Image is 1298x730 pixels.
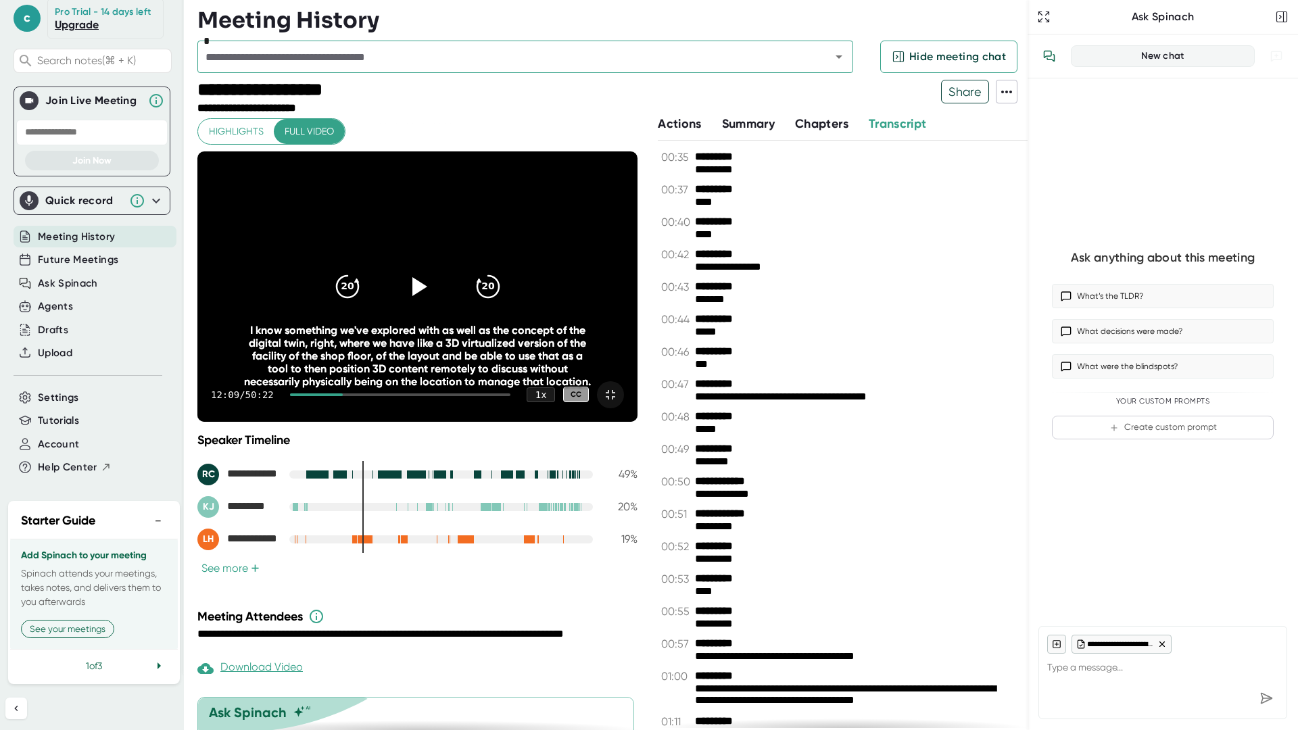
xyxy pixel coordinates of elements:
[21,512,95,530] h2: Starter Guide
[22,94,36,107] img: Join Live Meeting
[197,496,219,518] div: KJ
[197,433,638,447] div: Speaker Timeline
[869,115,927,133] button: Transcript
[658,115,701,133] button: Actions
[661,281,692,293] span: 00:43
[869,116,927,131] span: Transcript
[197,464,279,485] div: Ray Di Carlo
[661,605,692,618] span: 00:55
[38,390,79,406] button: Settings
[1071,250,1255,266] div: Ask anything about this meeting
[661,378,692,391] span: 00:47
[72,155,112,166] span: Join Now
[909,49,1006,65] span: Hide meeting chat
[86,660,102,671] span: 1 of 3
[209,704,287,721] div: Ask Spinach
[38,299,73,314] button: Agents
[38,460,97,475] span: Help Center
[1036,43,1063,70] button: View conversation history
[38,413,79,429] button: Tutorials
[661,637,692,650] span: 00:57
[197,529,279,550] div: Luke Hartwig
[661,443,692,456] span: 00:49
[941,80,989,103] button: Share
[20,87,164,114] div: Join Live MeetingJoin Live Meeting
[880,41,1017,73] button: Hide meeting chat
[251,563,260,574] span: +
[38,252,118,268] button: Future Meetings
[285,123,334,140] span: Full video
[38,437,79,452] button: Account
[1053,10,1272,24] div: Ask Spinach
[197,561,264,575] button: See more+
[1254,686,1278,710] div: Send message
[1034,7,1053,26] button: Expand to Ask Spinach page
[21,566,167,609] p: Spinach attends your meetings, takes notes, and delivers them to you afterwards
[1052,397,1274,406] div: Your Custom Prompts
[658,116,701,131] span: Actions
[38,460,112,475] button: Help Center
[45,194,122,208] div: Quick record
[661,540,692,553] span: 00:52
[795,116,848,131] span: Chapters
[14,5,41,32] span: c
[661,670,692,683] span: 01:00
[45,94,141,107] div: Join Live Meeting
[38,276,98,291] button: Ask Spinach
[198,119,274,144] button: Highlights
[197,464,219,485] div: RC
[1052,319,1274,343] button: What decisions were made?
[604,468,638,481] div: 49 %
[197,496,279,518] div: Ken Jones
[661,216,692,228] span: 00:40
[661,313,692,326] span: 00:44
[661,345,692,358] span: 00:46
[209,123,264,140] span: Highlights
[661,715,692,728] span: 01:11
[197,529,219,550] div: LH
[37,54,168,67] span: Search notes (⌘ + K)
[20,187,164,214] div: Quick record
[661,508,692,520] span: 00:51
[942,80,988,103] span: Share
[661,410,692,423] span: 00:48
[38,229,115,245] button: Meeting History
[527,387,555,402] div: 1 x
[604,533,638,545] div: 19 %
[604,500,638,513] div: 20 %
[1052,416,1274,439] button: Create custom prompt
[274,119,345,144] button: Full video
[722,115,775,133] button: Summary
[661,475,692,488] span: 00:50
[55,6,151,18] div: Pro Trial - 14 days left
[25,151,159,170] button: Join Now
[197,660,303,677] div: Paid feature
[661,151,692,164] span: 00:35
[197,608,641,625] div: Meeting Attendees
[1080,50,1246,62] div: New chat
[661,248,692,261] span: 00:42
[38,345,72,361] button: Upload
[241,324,594,388] div: I know something we've explored with as well as the concept of the digital twin, right, where we ...
[1052,354,1274,379] button: What were the blindspots?
[149,511,167,531] button: −
[21,550,167,561] h3: Add Spinach to your meeting
[197,7,379,33] h3: Meeting History
[55,18,99,31] a: Upgrade
[1052,284,1274,308] button: What’s the TLDR?
[1272,7,1291,26] button: Close conversation sidebar
[830,47,848,66] button: Open
[722,116,775,131] span: Summary
[563,387,589,402] div: CC
[661,573,692,585] span: 00:53
[38,322,68,338] button: Drafts
[661,183,692,196] span: 00:37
